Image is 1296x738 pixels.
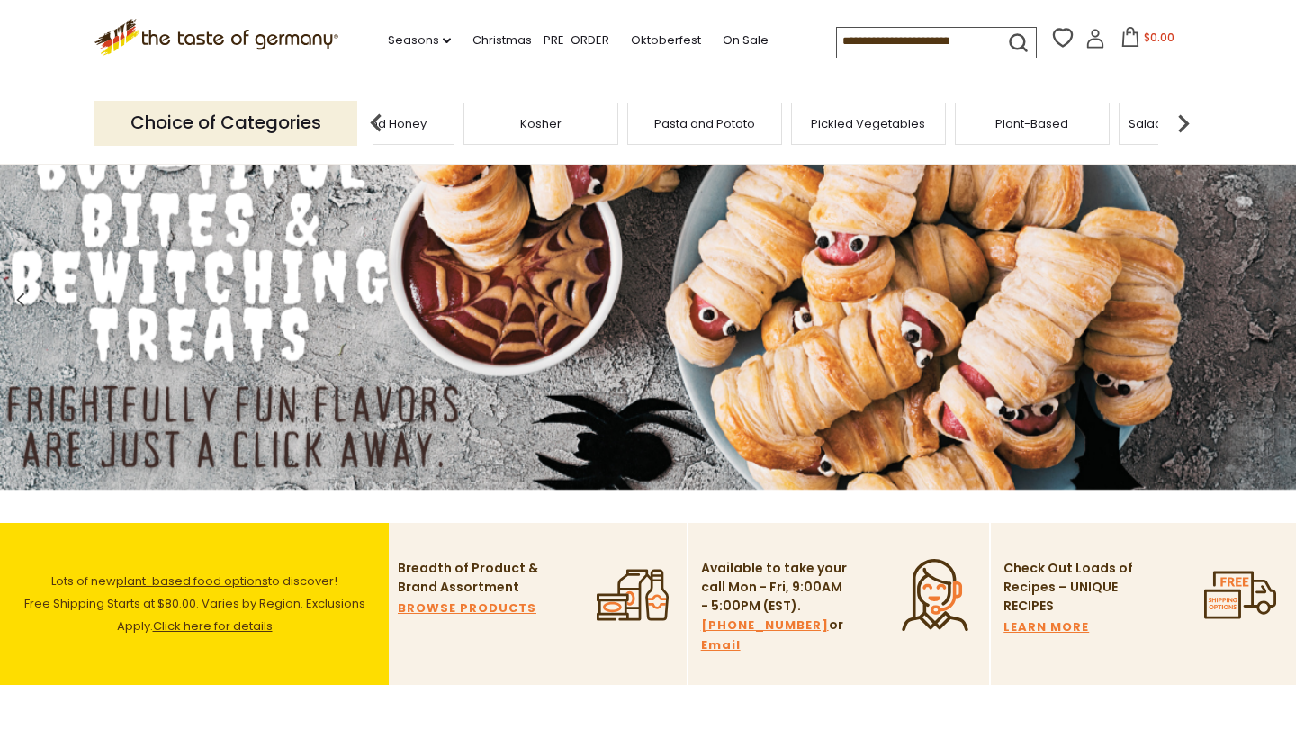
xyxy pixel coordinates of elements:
[1129,117,1263,130] a: Salad Dressings & Dips
[701,559,850,655] p: Available to take your call Mon - Fri, 9:00AM - 5:00PM (EST). or
[723,31,769,50] a: On Sale
[24,572,365,634] span: Lots of new to discover! Free Shipping Starts at $80.00. Varies by Region. Exclusions Apply.
[811,117,925,130] a: Pickled Vegetables
[701,635,741,655] a: Email
[995,117,1068,130] a: Plant-Based
[1165,105,1201,141] img: next arrow
[472,31,609,50] a: Christmas - PRE-ORDER
[1109,27,1185,54] button: $0.00
[520,117,562,130] a: Kosher
[398,559,546,597] p: Breadth of Product & Brand Assortment
[1144,30,1174,45] span: $0.00
[388,31,451,50] a: Seasons
[116,572,268,589] a: plant-based food options
[358,105,394,141] img: previous arrow
[398,598,536,618] a: BROWSE PRODUCTS
[654,117,755,130] a: Pasta and Potato
[328,117,427,130] a: Jams and Honey
[1003,559,1134,616] p: Check Out Loads of Recipes – UNIQUE RECIPES
[94,101,357,145] p: Choice of Categories
[631,31,701,50] a: Oktoberfest
[701,616,829,635] a: [PHONE_NUMBER]
[153,617,273,634] a: Click here for details
[1003,617,1089,637] a: LEARN MORE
